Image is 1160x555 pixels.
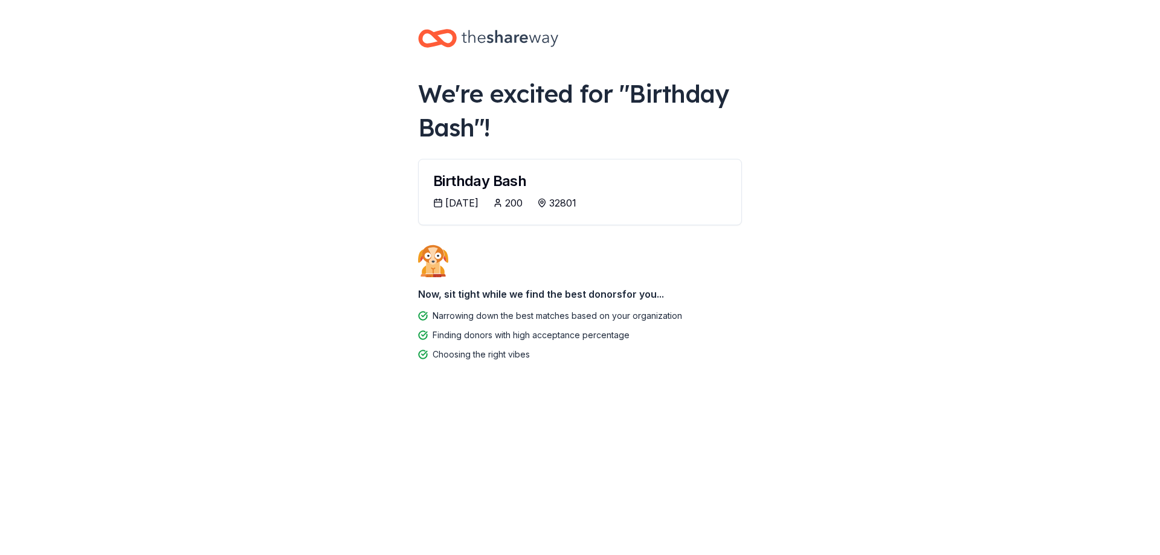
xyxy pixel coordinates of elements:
[433,347,530,362] div: Choosing the right vibes
[505,196,523,210] div: 200
[418,245,448,277] img: Dog waiting patiently
[418,77,742,144] div: We're excited for " Birthday Bash "!
[433,328,630,342] div: Finding donors with high acceptance percentage
[433,174,727,188] div: Birthday Bash
[418,282,742,306] div: Now, sit tight while we find the best donors for you...
[445,196,478,210] div: [DATE]
[549,196,576,210] div: 32801
[433,309,682,323] div: Narrowing down the best matches based on your organization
